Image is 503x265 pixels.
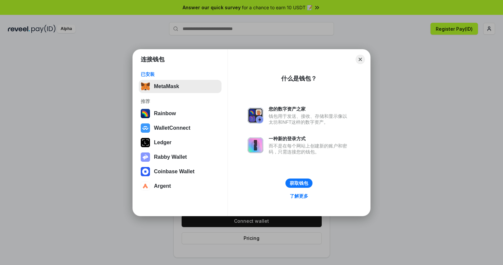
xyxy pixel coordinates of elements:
div: 您的数字资产之家 [269,106,350,112]
button: Rainbow [139,107,222,120]
div: MetaMask [154,83,179,89]
button: Rabby Wallet [139,150,222,164]
button: MetaMask [139,80,222,93]
button: Close [356,55,365,64]
img: svg+xml,%3Csvg%20fill%3D%22none%22%20height%3D%2233%22%20viewBox%3D%220%200%2035%2033%22%20width%... [141,82,150,91]
div: WalletConnect [154,125,191,131]
div: 推荐 [141,98,220,104]
img: svg+xml,%3Csvg%20xmlns%3D%22http%3A%2F%2Fwww.w3.org%2F2000%2Fsvg%22%20fill%3D%22none%22%20viewBox... [248,108,263,123]
button: Coinbase Wallet [139,165,222,178]
img: svg+xml,%3Csvg%20width%3D%2228%22%20height%3D%2228%22%20viewBox%3D%220%200%2028%2028%22%20fill%3D... [141,167,150,176]
div: 一种新的登录方式 [269,136,350,142]
div: Coinbase Wallet [154,169,194,175]
div: 获取钱包 [290,180,308,186]
img: svg+xml,%3Csvg%20xmlns%3D%22http%3A%2F%2Fwww.w3.org%2F2000%2Fsvg%22%20fill%3D%22none%22%20viewBox... [141,152,150,162]
h1: 连接钱包 [141,55,164,63]
div: Argent [154,183,171,189]
img: svg+xml,%3Csvg%20width%3D%2228%22%20height%3D%2228%22%20viewBox%3D%220%200%2028%2028%22%20fill%3D... [141,182,150,191]
div: Ledger [154,140,171,146]
div: Rainbow [154,111,176,116]
div: 了解更多 [290,193,308,199]
button: Ledger [139,136,222,149]
img: svg+xml,%3Csvg%20width%3D%22120%22%20height%3D%22120%22%20viewBox%3D%220%200%20120%20120%22%20fil... [141,109,150,118]
div: 已安装 [141,71,220,77]
button: 获取钱包 [285,179,312,188]
div: 钱包用于发送、接收、存储和显示像以太坊和NFT这样的数字资产。 [269,113,350,125]
img: svg+xml,%3Csvg%20xmlns%3D%22http%3A%2F%2Fwww.w3.org%2F2000%2Fsvg%22%20fill%3D%22none%22%20viewBox... [248,137,263,153]
a: 了解更多 [286,192,312,200]
div: 什么是钱包？ [281,75,317,83]
img: svg+xml,%3Csvg%20width%3D%2228%22%20height%3D%2228%22%20viewBox%3D%220%200%2028%2028%22%20fill%3D... [141,123,150,133]
img: svg+xml,%3Csvg%20xmlns%3D%22http%3A%2F%2Fwww.w3.org%2F2000%2Fsvg%22%20width%3D%2228%22%20height%3... [141,138,150,147]
div: Rabby Wallet [154,154,187,160]
div: 而不是在每个网站上创建新的账户和密码，只需连接您的钱包。 [269,143,350,155]
button: WalletConnect [139,121,222,135]
button: Argent [139,180,222,193]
